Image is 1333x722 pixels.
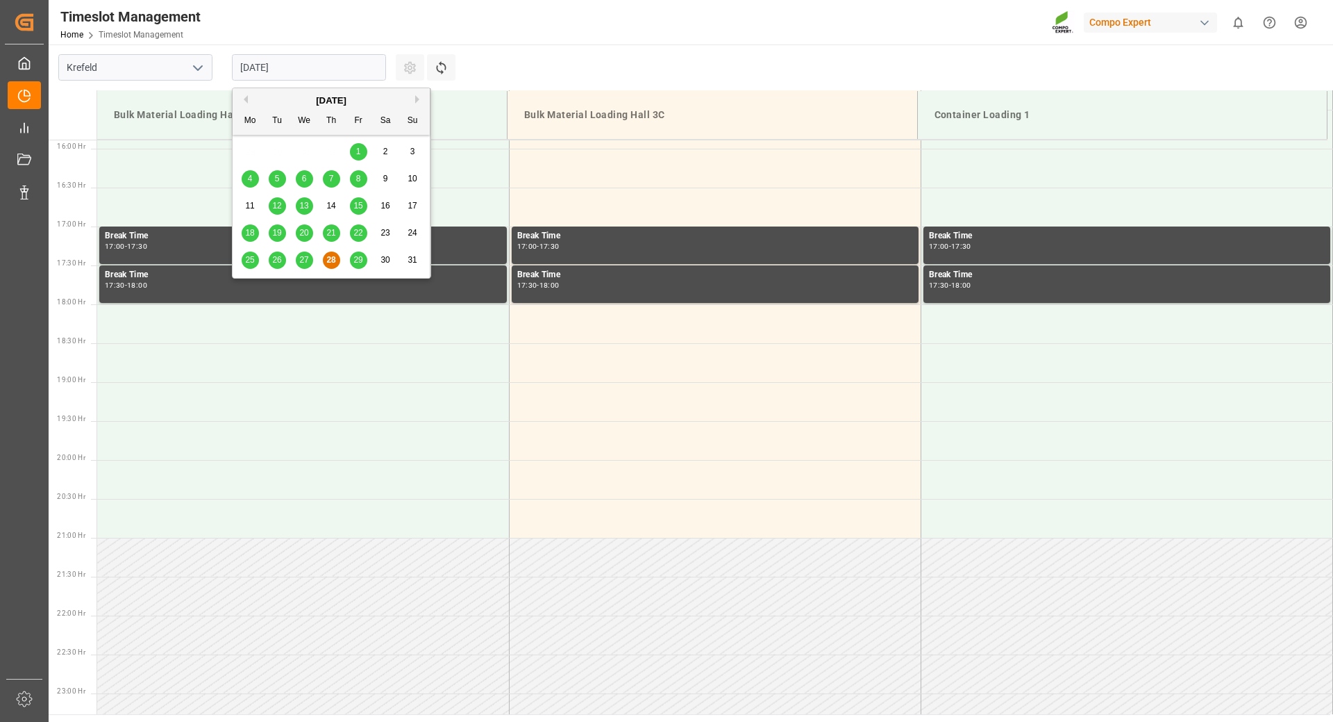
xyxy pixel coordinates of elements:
[517,229,913,243] div: Break Time
[272,201,281,211] span: 12
[296,113,313,130] div: We
[356,174,361,183] span: 8
[60,30,83,40] a: Home
[57,181,85,189] span: 16:30 Hr
[329,174,334,183] span: 7
[350,113,367,130] div: Fr
[296,224,313,242] div: Choose Wednesday, August 20th, 2025
[57,687,85,695] span: 23:00 Hr
[323,170,340,188] div: Choose Thursday, August 7th, 2025
[929,229,1325,243] div: Break Time
[350,170,367,188] div: Choose Friday, August 8th, 2025
[404,113,421,130] div: Su
[323,197,340,215] div: Choose Thursday, August 14th, 2025
[299,228,308,238] span: 20
[377,143,394,161] div: Choose Saturday, August 2nd, 2025
[296,197,313,215] div: Choose Wednesday, August 13th, 2025
[269,197,286,215] div: Choose Tuesday, August 12th, 2025
[302,174,307,183] span: 6
[57,415,85,422] span: 19:30 Hr
[237,138,426,274] div: month 2025-08
[377,197,394,215] div: Choose Saturday, August 16th, 2025
[57,532,85,539] span: 21:00 Hr
[57,454,85,461] span: 20:00 Hr
[60,6,201,27] div: Timeslot Management
[187,57,208,79] button: open menu
[929,268,1325,282] div: Break Time
[951,243,971,249] div: 17:30
[377,170,394,188] div: Choose Saturday, August 9th, 2025
[269,113,286,130] div: Tu
[353,228,362,238] span: 22
[105,282,125,288] div: 17:30
[517,268,913,282] div: Break Time
[408,174,417,183] span: 10
[242,224,259,242] div: Choose Monday, August 18th, 2025
[57,571,85,578] span: 21:30 Hr
[415,95,424,104] button: Next Month
[380,201,389,211] span: 16
[408,228,417,238] span: 24
[299,255,308,265] span: 27
[517,243,537,249] div: 17:00
[245,228,254,238] span: 18
[108,102,496,128] div: Bulk Material Loading Hall 1
[233,94,430,108] div: [DATE]
[1052,10,1074,35] img: Screenshot%202023-09-29%20at%2010.02.21.png_1712312052.png
[350,197,367,215] div: Choose Friday, August 15th, 2025
[929,282,949,288] div: 17:30
[377,113,394,130] div: Sa
[57,142,85,150] span: 16:00 Hr
[350,252,367,269] div: Choose Friday, August 29th, 2025
[537,243,539,249] div: -
[242,170,259,188] div: Choose Monday, August 4th, 2025
[275,174,280,183] span: 5
[404,197,421,215] div: Choose Sunday, August 17th, 2025
[1254,7,1285,38] button: Help Center
[242,252,259,269] div: Choose Monday, August 25th, 2025
[353,201,362,211] span: 15
[105,268,501,282] div: Break Time
[404,170,421,188] div: Choose Sunday, August 10th, 2025
[248,174,253,183] span: 4
[105,229,501,243] div: Break Time
[269,170,286,188] div: Choose Tuesday, August 5th, 2025
[408,255,417,265] span: 31
[951,282,971,288] div: 18:00
[57,337,85,345] span: 18:30 Hr
[1084,13,1217,33] div: Compo Expert
[519,102,906,128] div: Bulk Material Loading Hall 3C
[404,143,421,161] div: Choose Sunday, August 3rd, 2025
[539,243,560,249] div: 17:30
[127,243,147,249] div: 17:30
[517,282,537,288] div: 17:30
[929,243,949,249] div: 17:00
[539,282,560,288] div: 18:00
[105,243,125,249] div: 17:00
[326,228,335,238] span: 21
[57,298,85,306] span: 18:00 Hr
[57,259,85,267] span: 17:30 Hr
[269,252,286,269] div: Choose Tuesday, August 26th, 2025
[537,282,539,288] div: -
[58,54,212,81] input: Type to search/select
[299,201,308,211] span: 13
[57,376,85,384] span: 19:00 Hr
[353,255,362,265] span: 29
[57,220,85,228] span: 17:00 Hr
[949,282,951,288] div: -
[404,252,421,269] div: Choose Sunday, August 31st, 2025
[57,648,85,656] span: 22:30 Hr
[383,174,388,183] span: 9
[272,255,281,265] span: 26
[57,609,85,617] span: 22:00 Hr
[404,224,421,242] div: Choose Sunday, August 24th, 2025
[57,493,85,500] span: 20:30 Hr
[929,102,1316,128] div: Container Loading 1
[240,95,248,104] button: Previous Month
[296,170,313,188] div: Choose Wednesday, August 6th, 2025
[377,252,394,269] div: Choose Saturday, August 30th, 2025
[127,282,147,288] div: 18:00
[245,255,254,265] span: 25
[356,147,361,156] span: 1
